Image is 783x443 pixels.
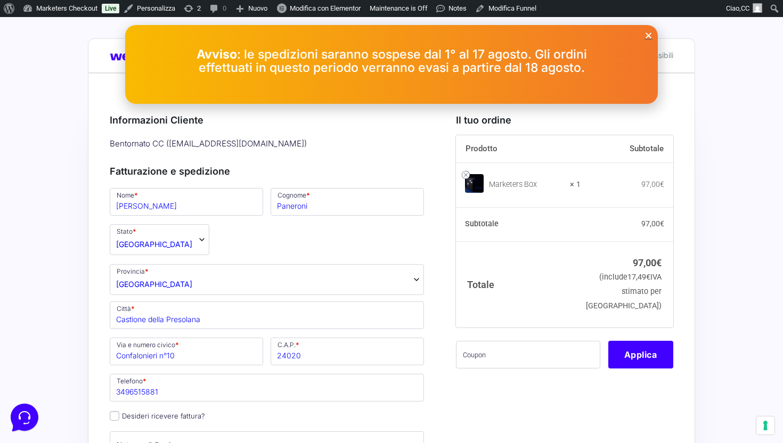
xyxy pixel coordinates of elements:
[110,412,205,420] label: Desideri ricevere fattura?
[456,113,673,127] h3: Il tuo ordine
[9,401,40,433] iframe: Customerly Messenger Launcher
[17,43,91,51] span: Le tue conversazioni
[656,257,662,268] span: €
[581,135,673,163] th: Subtotale
[110,188,263,216] input: Nome *
[92,357,121,366] p: Messaggi
[110,374,424,401] input: Telefono *
[456,208,581,242] th: Subtotale
[641,219,664,228] bdi: 97,00
[660,180,664,188] span: €
[456,135,581,163] th: Prodotto
[116,278,192,290] span: Bergamo
[110,164,424,178] h3: Fatturazione e spedizione
[17,60,38,81] img: dark
[113,132,196,141] a: Apri Centro Assistenza
[110,338,263,365] input: Via e numero civico *
[110,113,424,127] h3: Informazioni Cliente
[465,174,484,193] img: Marketers Box
[290,4,361,12] span: Modifica con Elementor
[17,132,83,141] span: Trova una risposta
[139,342,205,366] button: Aiuto
[51,60,72,81] img: dark
[74,342,140,366] button: Messaggi
[645,31,652,39] a: Close
[116,239,192,250] span: Italia
[9,342,74,366] button: Home
[102,4,119,13] a: Live
[24,155,174,166] input: Cerca un articolo...
[608,341,673,368] button: Applica
[456,241,581,327] th: Totale
[110,411,119,421] input: Desideri ricevere fattura?
[271,338,424,365] input: C.A.P. *
[627,273,650,282] span: 17,49
[164,357,180,366] p: Aiuto
[17,89,196,111] button: Inizia una conversazione
[660,219,664,228] span: €
[110,301,424,329] input: Città *
[106,135,428,153] div: Bentornato CC ( [EMAIL_ADDRESS][DOMAIN_NAME] )
[69,96,157,104] span: Inizia una conversazione
[633,257,662,268] bdi: 97,00
[456,341,600,368] input: Coupon
[646,273,650,282] span: €
[110,224,209,255] span: Stato
[741,4,749,12] span: CC
[110,264,424,295] span: Provincia
[197,47,237,62] strong: Avviso
[9,9,179,26] h2: Ciao da Marketers 👋
[178,48,605,75] p: : le spedizioni saranno sospese dal 1° al 17 agosto. Gli ordini effettuati in questo periodo verr...
[34,60,55,81] img: dark
[32,357,50,366] p: Home
[586,273,662,310] small: (include IVA stimato per [GEOGRAPHIC_DATA])
[570,179,581,190] strong: × 1
[641,180,664,188] bdi: 97,00
[756,416,774,434] button: Le tue preferenze relative al consenso per le tecnologie di tracciamento
[489,179,564,190] div: Marketers Box
[271,188,424,216] input: Cognome *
